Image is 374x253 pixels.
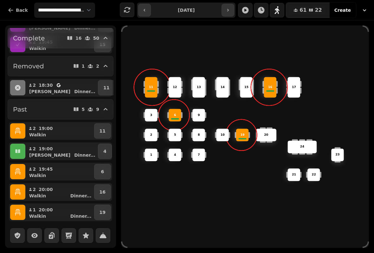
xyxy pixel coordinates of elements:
[329,3,356,18] button: Create
[39,82,53,88] p: 18:30
[27,164,93,179] button: 219:45Walkin
[173,85,177,90] p: 12
[98,144,112,159] button: 4
[174,133,176,137] p: 5
[149,85,153,90] p: 11
[286,3,330,18] button: 6122
[150,153,152,157] p: 1
[39,146,53,152] p: 19:00
[96,64,99,68] p: 2
[27,80,97,95] button: 218:30[PERSON_NAME]Dinner...
[315,8,322,13] span: 22
[100,128,106,134] p: 11
[240,133,244,137] p: 19
[29,45,46,51] p: Walkin
[335,153,339,157] p: 23
[101,168,104,175] p: 6
[27,144,97,159] button: 219:00[PERSON_NAME]Dinner...
[39,186,53,193] p: 20:00
[32,166,36,172] p: 2
[32,125,36,132] p: 2
[70,193,92,199] p: Dinner ...
[16,8,28,12] span: Back
[174,113,176,117] p: 6
[198,153,200,157] p: 7
[334,8,351,12] span: Create
[29,132,46,138] p: Walkin
[75,36,81,40] p: 16
[221,133,225,137] p: 10
[197,85,201,90] p: 13
[74,88,95,95] p: Dinner ...
[29,172,46,179] p: Walkin
[39,207,53,213] p: 20:00
[103,148,106,154] p: 4
[8,56,113,76] button: Removed12
[3,3,33,18] button: Back
[27,205,93,220] button: 120:00WalkinDinner...
[292,173,296,177] p: 21
[8,99,113,120] button: Past59
[100,189,106,195] p: 16
[82,107,85,112] p: 5
[264,133,268,137] p: 20
[13,34,45,43] h2: Complete
[39,125,53,132] p: 19:00
[27,184,93,200] button: 220:00WalkinDinner...
[244,85,248,90] p: 15
[94,164,111,179] button: 6
[70,213,92,219] p: Dinner ...
[292,85,296,90] p: 17
[32,186,36,193] p: 2
[94,205,111,220] button: 19
[27,123,93,139] button: 219:00Walkin
[94,184,111,200] button: 16
[32,82,36,88] p: 2
[300,145,304,149] p: 24
[93,36,99,40] p: 50
[32,146,36,152] p: 2
[13,62,44,71] h2: Removed
[150,133,152,137] p: 2
[82,64,85,68] p: 1
[300,8,306,13] span: 61
[13,105,27,114] h2: Past
[29,152,70,158] p: [PERSON_NAME]
[39,166,53,172] p: 19:45
[150,113,152,117] p: 3
[94,123,111,139] button: 11
[103,85,109,91] p: 11
[29,88,70,95] p: [PERSON_NAME]
[198,133,200,137] p: 8
[96,107,99,112] p: 9
[221,85,225,90] p: 14
[8,28,113,48] button: Complete1650
[198,113,200,117] p: 9
[98,80,115,95] button: 11
[74,152,95,158] p: Dinner ...
[100,209,106,215] p: 19
[29,193,46,199] p: Walkin
[174,153,176,157] p: 4
[312,173,316,177] p: 22
[29,213,46,219] p: Walkin
[32,207,36,213] p: 1
[268,85,272,90] p: 16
